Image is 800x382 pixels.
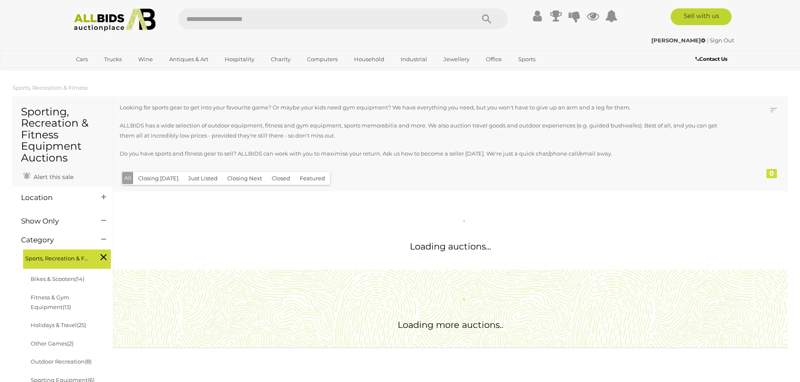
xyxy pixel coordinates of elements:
span: Sports, Recreation & Fitness [25,252,88,263]
a: Wine [133,52,158,66]
button: All [122,172,134,184]
a: Bikes & Scooters(14) [31,275,84,282]
span: (8) [85,358,92,365]
a: Sell with us [671,8,732,25]
button: Closed [267,172,295,185]
a: Alert this sale [21,170,76,182]
h4: Show Only [21,217,89,225]
button: Closing [DATE] [133,172,184,185]
a: Sports [513,52,541,66]
a: Household [349,52,390,66]
p: Looking for sports gear to get into your favourite game? Or maybe your kids need gym equipment? W... [120,103,720,112]
button: Just Listed [183,172,223,185]
a: Antiques & Art [164,52,214,66]
strong: [PERSON_NAME] [651,37,706,44]
a: Sports, Recreation & Fitness [13,84,88,91]
a: Hospitality [219,52,260,66]
a: Computers [302,52,343,66]
h1: Sporting, Recreation & Fitness Equipment Auctions [21,106,105,164]
span: | [707,37,708,44]
a: Holidays & Travel(25) [31,322,86,328]
a: Office [480,52,507,66]
b: Contact Us [695,56,727,62]
span: Loading more auctions.. [398,320,503,330]
button: Featured [295,172,330,185]
a: Outdoor Recreation(8) [31,358,92,365]
a: Trucks [99,52,127,66]
button: Search [466,8,508,29]
div: 0 [766,169,777,178]
span: Loading auctions... [410,241,491,252]
a: Cars [71,52,93,66]
span: (13) [63,304,71,310]
h4: Category [21,236,89,244]
a: Contact Us [695,55,729,64]
img: Allbids.com.au [69,8,160,31]
a: Charity [265,52,296,66]
a: Other Games(2) [31,340,73,347]
h4: Location [21,194,89,202]
span: (25) [77,322,86,328]
p: ALLBIDS has a wide selection of outdoor equipment, fitness and gym equipment, sports memorabilia ... [120,121,720,140]
a: [PERSON_NAME] [651,37,707,44]
a: Industrial [395,52,433,66]
p: Do you have sports and fitness gear to sell? ALLBIDS can work with you to maximise your return. A... [120,149,720,159]
a: Fitness & Gym Equipment(13) [31,294,71,310]
span: (2) [67,340,73,347]
a: Jewellery [438,52,475,66]
button: Closing Next [222,172,267,185]
span: (14) [75,275,84,282]
span: Alert this sale [31,173,73,181]
a: Sign Out [710,37,734,44]
a: [GEOGRAPHIC_DATA] [71,66,141,80]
